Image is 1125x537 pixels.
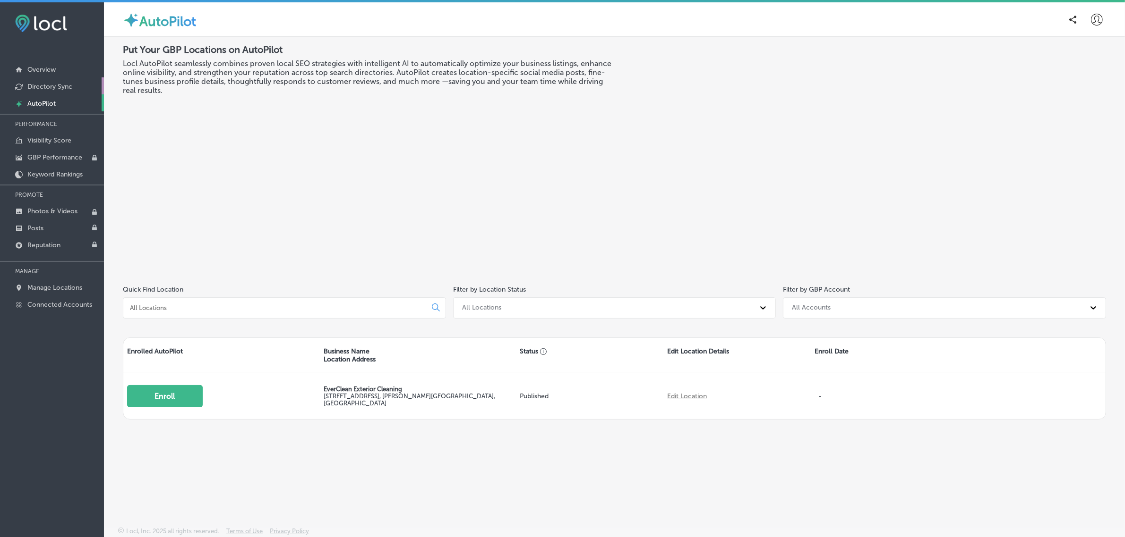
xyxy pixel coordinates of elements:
[792,304,831,312] div: All Accounts
[811,338,958,373] div: Enroll Date
[27,301,92,309] p: Connected Accounts
[126,528,219,535] p: Locl, Inc. 2025 all rights reserved.
[27,83,72,91] p: Directory Sync
[667,392,707,400] a: Edit Location
[15,15,67,32] img: fda3e92497d09a02dc62c9cd864e3231.png
[127,385,203,407] button: Enroll
[123,59,615,95] h3: Locl AutoPilot seamlessly combines proven local SEO strategies with intelligent AI to automatical...
[27,100,56,108] p: AutoPilot
[520,392,660,400] p: Published
[27,241,60,249] p: Reputation
[27,66,56,74] p: Overview
[27,136,71,144] p: Visibility Score
[123,44,615,55] h2: Put Your GBP Locations on AutoPilot
[663,338,811,373] div: Edit Location Details
[123,12,139,28] img: autopilot-icon
[27,207,77,215] p: Photos & Videos
[139,14,196,29] label: AutoPilot
[123,285,183,294] label: Quick Find Location
[815,383,836,410] p: -
[462,304,501,312] div: All Locations
[324,386,513,393] p: EverClean Exterior Cleaning
[713,44,1106,265] iframe: Locl: AutoPilot Overview
[324,393,495,407] label: [STREET_ADDRESS] , [PERSON_NAME][GEOGRAPHIC_DATA], [GEOGRAPHIC_DATA]
[123,338,320,373] div: Enrolled AutoPilot
[27,170,83,178] p: Keyword Rankings
[320,338,516,373] div: Business Name Location Address
[27,153,82,161] p: GBP Performance
[453,285,526,294] label: Filter by Location Status
[129,303,424,312] input: All Locations
[783,285,850,294] label: Filter by GBP Account
[516,338,664,373] div: Status
[27,284,82,292] p: Manage Locations
[27,224,43,232] p: Posts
